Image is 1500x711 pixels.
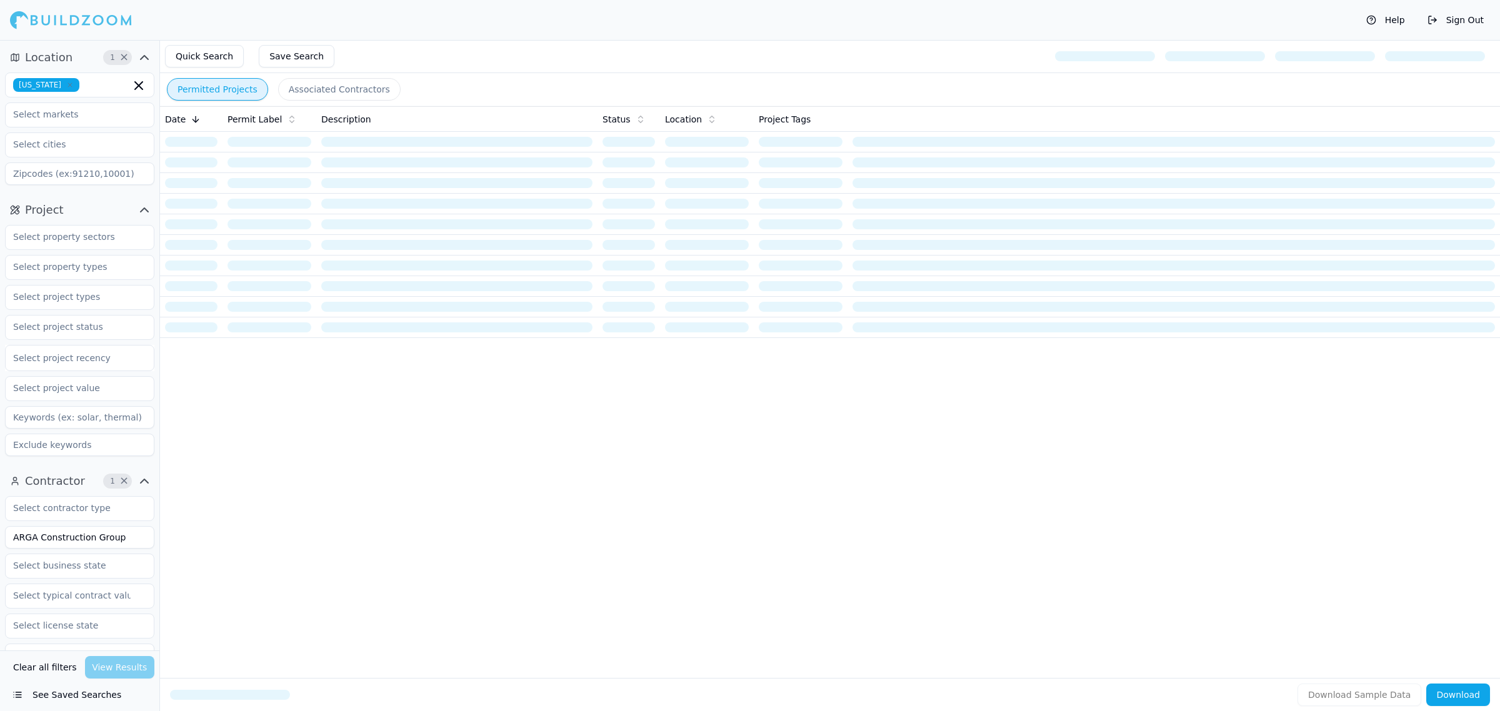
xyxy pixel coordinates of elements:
input: Select project value [6,377,138,399]
button: Quick Search [165,45,244,67]
input: Select property types [6,256,138,278]
button: See Saved Searches [5,684,154,706]
span: Contractor [25,472,85,490]
span: Location [665,113,702,126]
span: Description [321,113,371,126]
input: Select property sectors [6,226,138,248]
button: Help [1360,10,1411,30]
span: 1 [106,475,119,487]
button: Location1Clear Location filters [5,47,154,67]
span: Project [25,201,64,219]
button: Sign Out [1421,10,1490,30]
input: Business name [5,526,154,549]
input: Select cities [6,133,138,156]
input: Select project types [6,286,138,308]
span: Permit Label [227,113,282,126]
span: Clear Location filters [119,54,129,61]
button: Download [1426,684,1490,706]
input: Select contractor type [6,497,138,519]
input: Exclude keywords [5,434,154,456]
span: Clear Contractor filters [119,478,129,484]
input: Keywords (ex: solar, thermal) [5,406,154,429]
span: Date [165,113,186,126]
span: Location [25,49,72,66]
button: Associated Contractors [278,78,401,101]
span: 1 [106,51,119,64]
input: Zipcodes (ex:91210,10001) [5,162,154,185]
input: Select typical contract value [6,584,138,607]
span: Status [602,113,631,126]
input: Phone ex: 5555555555 [5,644,154,666]
input: Select markets [6,103,138,126]
button: Project [5,200,154,220]
input: Select business state [6,554,138,577]
input: Select license state [6,614,138,637]
span: Project Tags [759,113,811,126]
span: [US_STATE] [13,78,79,92]
button: Save Search [259,45,334,67]
button: Clear all filters [10,656,80,679]
input: Select project status [6,316,138,338]
button: Permitted Projects [167,78,268,101]
button: Contractor1Clear Contractor filters [5,471,154,491]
